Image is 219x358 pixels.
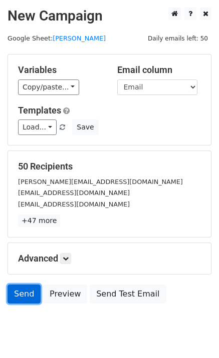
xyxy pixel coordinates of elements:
[18,178,183,185] small: [PERSON_NAME][EMAIL_ADDRESS][DOMAIN_NAME]
[18,189,130,196] small: [EMAIL_ADDRESS][DOMAIN_NAME]
[117,64,201,75] h5: Email column
[18,64,102,75] h5: Variables
[90,284,166,303] a: Send Test Email
[18,253,201,264] h5: Advanced
[18,200,130,208] small: [EMAIL_ADDRESS][DOMAIN_NAME]
[8,7,211,24] h2: New Campaign
[18,79,79,95] a: Copy/paste...
[8,284,41,303] a: Send
[144,33,211,44] span: Daily emails left: 50
[169,310,219,358] iframe: Chat Widget
[18,161,201,172] h5: 50 Recipients
[18,214,60,227] a: +47 more
[18,119,57,135] a: Load...
[53,34,106,42] a: [PERSON_NAME]
[18,105,61,115] a: Templates
[43,284,87,303] a: Preview
[144,34,211,42] a: Daily emails left: 50
[8,34,106,42] small: Google Sheet:
[72,119,98,135] button: Save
